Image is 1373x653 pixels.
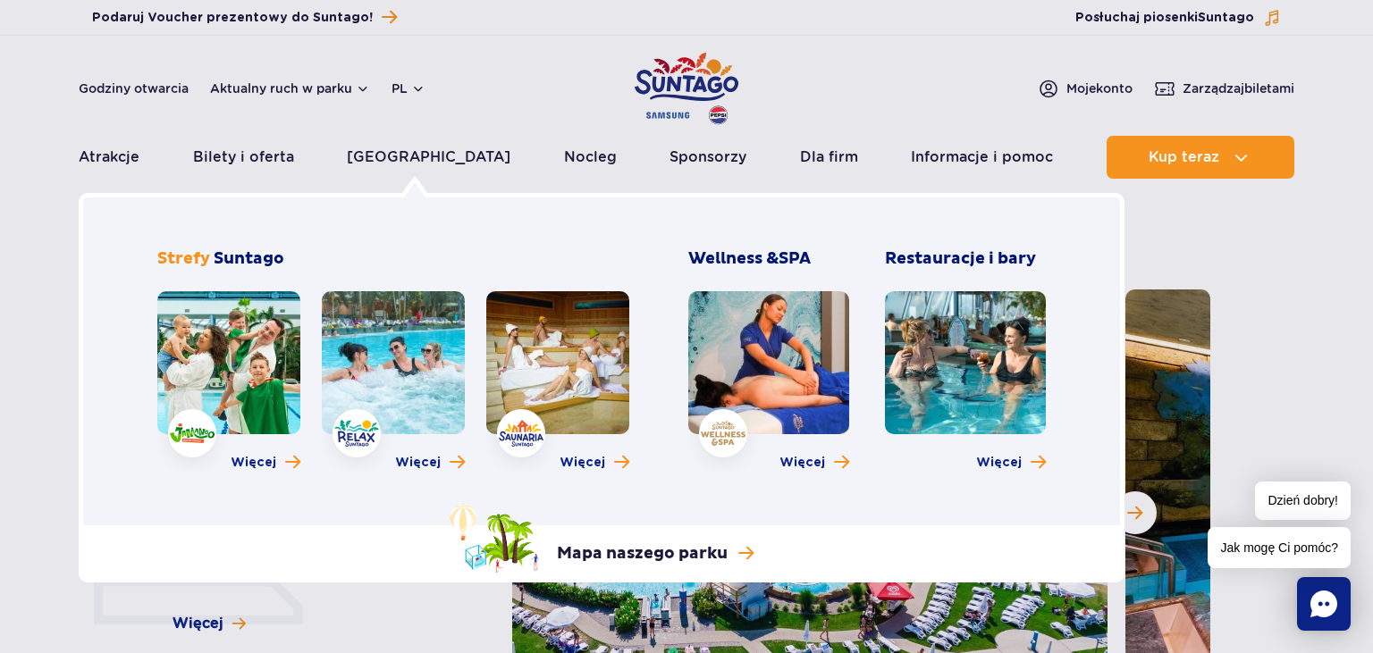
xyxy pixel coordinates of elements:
a: Sponsorzy [670,136,746,179]
span: Więcej [395,454,441,472]
span: Moje konto [1066,80,1133,97]
a: Więcej o Wellness & SPA [779,454,849,472]
a: Informacje i pomoc [911,136,1053,179]
a: Mapa naszego parku [450,504,754,573]
span: SPA [779,248,811,269]
span: Suntago [214,248,284,269]
a: Bilety i oferta [193,136,294,179]
a: [GEOGRAPHIC_DATA] [347,136,510,179]
a: Więcej o Restauracje i bary [976,454,1046,472]
a: Nocleg [564,136,617,179]
span: Jak mogę Ci pomóc? [1208,527,1351,568]
button: Aktualny ruch w parku [210,81,370,96]
span: Kup teraz [1149,149,1219,165]
a: Dla firm [800,136,858,179]
button: pl [392,80,425,97]
h3: Restauracje i bary [885,248,1046,270]
span: Więcej [231,454,276,472]
span: Więcej [560,454,605,472]
a: Więcej o strefie Saunaria [560,454,629,472]
a: Atrakcje [79,136,139,179]
div: Chat [1297,577,1351,631]
a: Więcej o strefie Jamango [231,454,300,472]
a: Mojekonto [1038,78,1133,99]
span: Więcej [976,454,1022,472]
a: Godziny otwarcia [79,80,189,97]
a: Więcej o strefie Relax [395,454,465,472]
span: Wellness & [688,248,811,269]
span: Więcej [779,454,825,472]
span: Dzień dobry! [1255,481,1351,520]
button: Kup teraz [1107,136,1294,179]
span: Zarządzaj biletami [1183,80,1294,97]
p: Mapa naszego parku [557,543,728,565]
a: Zarządzajbiletami [1154,78,1294,99]
span: Strefy [157,248,210,269]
